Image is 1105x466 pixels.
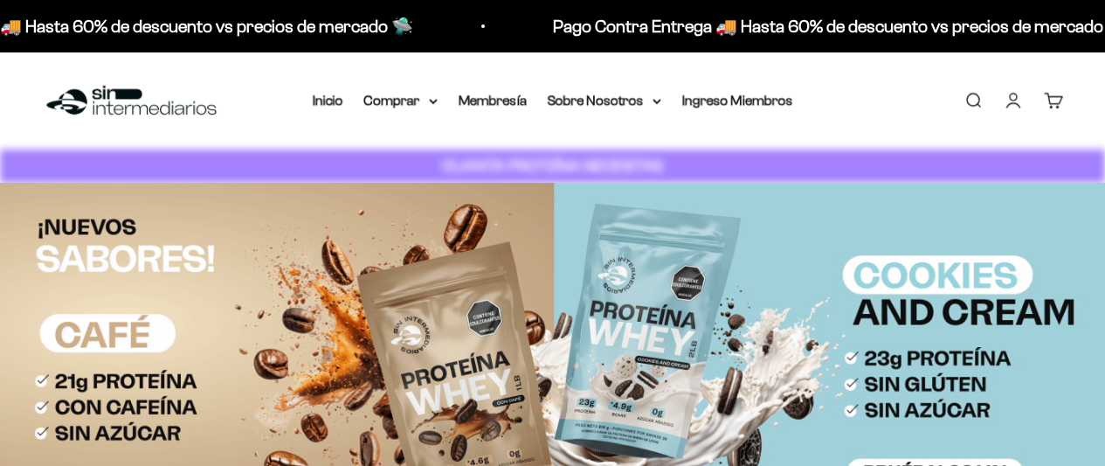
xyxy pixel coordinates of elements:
summary: Sobre Nosotros [548,89,661,112]
a: Ingreso Miembros [682,93,793,108]
a: Inicio [313,93,343,108]
strong: CUANTA PROTEÍNA NECESITAS [442,156,663,175]
a: Membresía [459,93,527,108]
summary: Comprar [364,89,438,112]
